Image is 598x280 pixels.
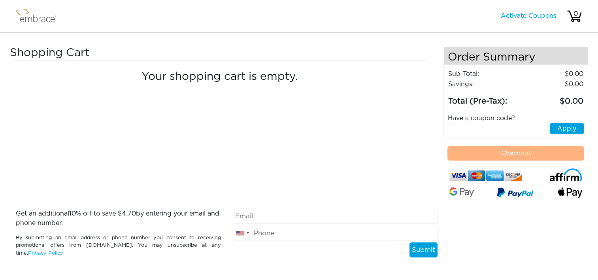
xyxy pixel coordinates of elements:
p: Get an additional % off to save $ by entering your email and phone number. [16,209,221,228]
img: affirm-logo.svg [549,168,582,181]
img: credit-cards.png [449,168,522,184]
td: 0.00 [523,89,584,108]
img: logo.png [14,6,65,26]
img: paypal-v3.png [497,186,533,201]
div: United States: +1 [233,226,251,240]
td: 0.00 [523,69,584,79]
td: Savings : [448,79,523,89]
div: Have a coupon code? [442,114,590,123]
span: 4.70 [122,210,136,217]
button: Submit [409,242,438,257]
input: Phone [233,226,438,241]
td: Sub-Total: [448,69,523,79]
p: By submitting an email address or phone number you consent to receiving promotional offers from [... [16,234,221,257]
a: Privacy Policy [28,251,63,256]
span: 10 [69,210,76,217]
td: Total (Pre-Tax): [448,89,523,108]
img: cart [566,8,582,24]
a: 0 [566,13,582,19]
input: Email [233,209,438,224]
button: Apply [550,123,584,134]
h4: Your shopping cart is empty. [16,70,424,84]
a: Activate Coupons [501,13,556,19]
h3: Shopping Cart [10,47,179,60]
button: Checkout [447,146,584,161]
div: 0 [568,9,583,19]
h4: Order Summary [444,47,588,65]
img: fullApplePay.png [558,187,582,197]
img: Google-Pay-Logo.svg [449,187,473,197]
td: 0.00 [523,79,584,89]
